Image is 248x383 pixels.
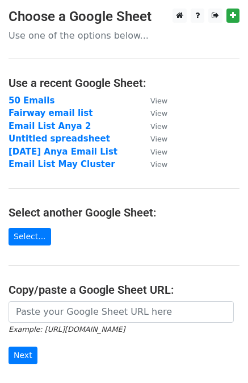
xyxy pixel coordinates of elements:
small: View [150,135,167,143]
a: Untitled spreadsheet [9,134,110,144]
a: Email List Anya 2 [9,121,91,131]
h3: Choose a Google Sheet [9,9,239,25]
small: View [150,97,167,105]
small: View [150,122,167,131]
a: 50 Emails [9,95,54,106]
iframe: Chat Widget [191,328,248,383]
a: Fairway email list [9,108,93,118]
a: Email List May Cluster [9,159,115,169]
small: Example: [URL][DOMAIN_NAME] [9,325,125,334]
a: Select... [9,228,51,245]
a: [DATE] Anya Email List [9,147,117,157]
a: View [139,108,167,118]
a: View [139,159,167,169]
a: View [139,147,167,157]
input: Paste your Google Sheet URL here [9,301,234,323]
a: View [139,134,167,144]
small: View [150,109,167,118]
input: Next [9,347,37,364]
h4: Select another Google Sheet: [9,206,239,219]
a: View [139,95,167,106]
h4: Use a recent Google Sheet: [9,76,239,90]
p: Use one of the options below... [9,30,239,41]
small: View [150,148,167,156]
small: View [150,160,167,169]
h4: Copy/paste a Google Sheet URL: [9,283,239,297]
a: View [139,121,167,131]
